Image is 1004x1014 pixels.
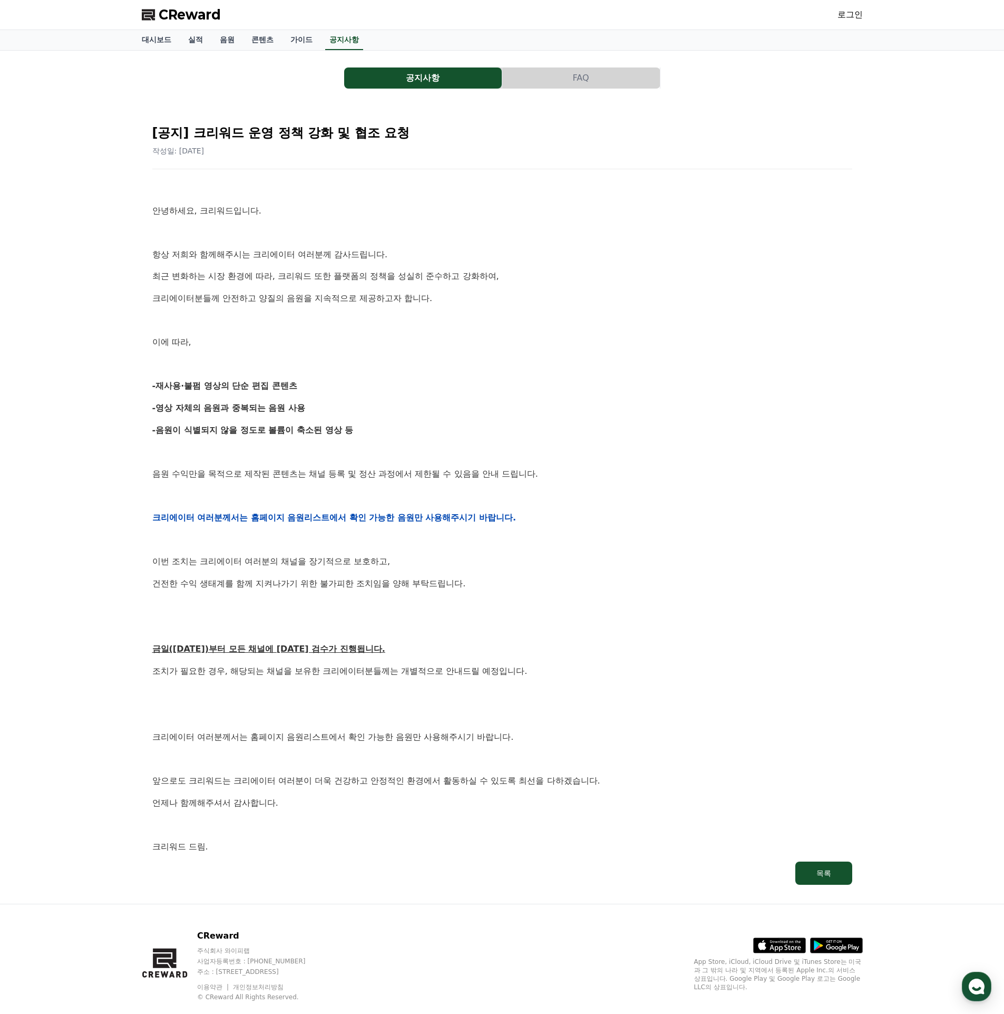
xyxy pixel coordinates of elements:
[152,124,852,141] h2: [공지] 크리워드 운영 정책 강화 및 협조 요청
[325,30,363,50] a: 공지사항
[152,577,852,591] p: 건전한 수익 생태계를 함께 지켜나가기 위한 불가피한 조치임을 양해 부탁드립니다.
[197,957,326,965] p: 사업자등록번호 : [PHONE_NUMBER]
[197,993,326,1001] p: © CReward All Rights Reserved.
[344,67,502,89] button: 공지사항
[152,467,852,481] p: 음원 수익만을 목적으로 제작된 콘텐츠는 채널 등록 및 정산 과정에서 제한될 수 있음을 안내 드립니다.
[142,6,221,23] a: CReward
[152,204,852,218] p: 안녕하세요, 크리워드입니다.
[152,730,852,744] p: 크리에이터 여러분께서는 홈페이지 음원리스트에서 확인 가능한 음원만 사용해주시기 바랍니다.
[152,664,852,678] p: 조치가 필요한 경우, 해당되는 채널을 보유한 크리에이터분들께는 개별적으로 안내드릴 예정입니다.
[211,30,243,50] a: 음원
[180,30,211,50] a: 실적
[816,868,831,878] div: 목록
[837,8,863,21] a: 로그인
[152,269,852,283] p: 최근 변화하는 시장 환경에 따라, 크리워드 또한 플랫폼의 정책을 성실히 준수하고 강화하여,
[152,644,385,654] u: 금일([DATE])부터 모든 채널에 [DATE] 검수가 진행됩니다.
[152,425,354,435] strong: -음원이 식별되지 않을 정도로 볼륨이 축소된 영상 등
[197,947,326,955] p: 주식회사 와이피랩
[233,983,284,991] a: 개인정보처리방침
[159,6,221,23] span: CReward
[197,983,230,991] a: 이용약관
[152,513,516,523] strong: 크리에이터 여러분께서는 홈페이지 음원리스트에서 확인 가능한 음원만 사용해주시기 바랍니다.
[502,67,660,89] button: FAQ
[197,930,326,942] p: CReward
[133,30,180,50] a: 대시보드
[795,862,852,885] button: 목록
[282,30,321,50] a: 가이드
[152,796,852,810] p: 언제나 함께해주셔서 감사합니다.
[152,292,852,305] p: 크리에이터분들께 안전하고 양질의 음원을 지속적으로 제공하고자 합니다.
[152,381,297,391] strong: -재사용·불펌 영상의 단순 편집 콘텐츠
[152,403,306,413] strong: -영상 자체의 음원과 중복되는 음원 사용
[152,335,852,349] p: 이에 따라,
[152,147,204,155] span: 작성일: [DATE]
[152,555,852,568] p: 이번 조치는 크리에이터 여러분의 채널을 장기적으로 보호하고,
[152,840,852,854] p: 크리워드 드림.
[197,968,326,976] p: 주소 : [STREET_ADDRESS]
[152,774,852,788] p: 앞으로도 크리워드는 크리에이터 여러분이 더욱 건강하고 안정적인 환경에서 활동하실 수 있도록 최선을 다하겠습니다.
[152,248,852,262] p: 항상 저희와 함께해주시는 크리에이터 여러분께 감사드립니다.
[243,30,282,50] a: 콘텐츠
[694,958,863,991] p: App Store, iCloud, iCloud Drive 및 iTunes Store는 미국과 그 밖의 나라 및 지역에서 등록된 Apple Inc.의 서비스 상표입니다. Goo...
[152,862,852,885] a: 목록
